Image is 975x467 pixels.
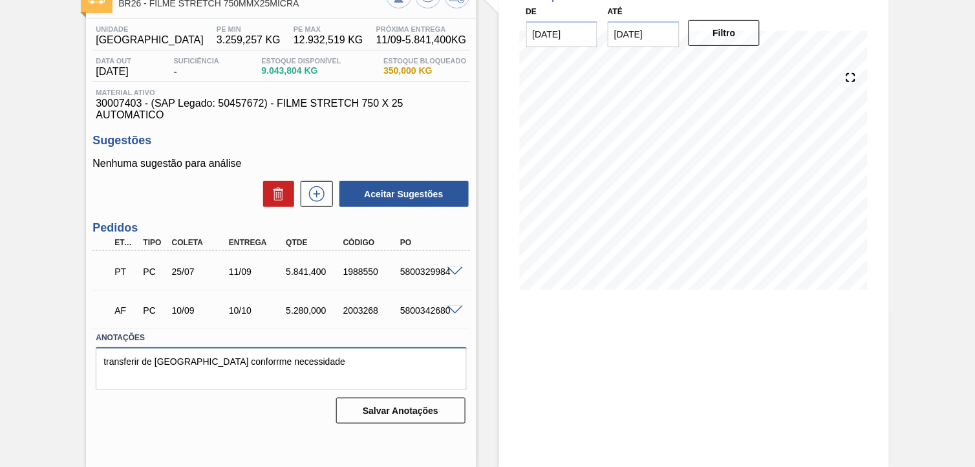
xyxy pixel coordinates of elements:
div: Coleta [169,238,231,247]
h3: Sugestões [92,134,469,147]
div: Nova sugestão [294,181,333,207]
div: Pedido em Trânsito [111,257,140,286]
h3: Pedidos [92,221,469,235]
span: Próxima Entrega [376,25,467,33]
button: Aceitar Sugestões [339,181,469,207]
div: - [171,57,222,78]
button: Filtro [689,20,760,46]
div: 25/07/2025 [169,266,231,277]
input: dd/mm/yyyy [526,21,598,47]
div: Pedido de Compra [140,305,168,316]
span: 350,000 KG [383,66,466,76]
div: 5800342680 [397,305,460,316]
div: Entrega [226,238,288,247]
div: Tipo [140,238,168,247]
span: [GEOGRAPHIC_DATA] [96,34,204,46]
div: 2003268 [340,305,403,316]
div: 10/10/2025 [226,305,288,316]
div: Aceitar Sugestões [333,180,470,208]
p: Nenhuma sugestão para análise [92,158,469,169]
span: 9.043,804 KG [261,66,341,76]
div: 1988550 [340,266,403,277]
span: 3.259,257 KG [217,34,281,46]
div: Qtde [283,238,345,247]
span: Data out [96,57,131,65]
button: Salvar Anotações [336,398,466,424]
span: Estoque Bloqueado [383,57,466,65]
div: 10/09/2025 [169,305,231,316]
textarea: transferir de [GEOGRAPHIC_DATA] conforrme necessidade [96,347,466,390]
label: De [526,7,537,16]
label: Anotações [96,329,466,347]
input: dd/mm/yyyy [608,21,680,47]
div: Pedido de Compra [140,266,168,277]
div: Aguardando Faturamento [111,296,140,325]
span: [DATE] [96,66,131,78]
div: Código [340,238,403,247]
span: Material ativo [96,89,466,96]
span: Suficiência [174,57,219,65]
div: 5800329984 [397,266,460,277]
p: AF [114,305,136,316]
span: 30007403 - (SAP Legado: 50457672) - FILME STRETCH 750 X 25 AUTOMATICO [96,98,466,121]
label: Até [608,7,623,16]
div: Etapa [111,238,140,247]
span: 12.932,519 KG [294,34,363,46]
div: 5.280,000 [283,305,345,316]
span: PE MIN [217,25,281,33]
div: PO [397,238,460,247]
div: Excluir Sugestões [257,181,294,207]
span: Estoque Disponível [261,57,341,65]
span: 11/09 - 5.841,400 KG [376,34,467,46]
span: Unidade [96,25,204,33]
p: PT [114,266,136,277]
div: 5.841,400 [283,266,345,277]
span: PE MAX [294,25,363,33]
div: 11/09/2025 [226,266,288,277]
